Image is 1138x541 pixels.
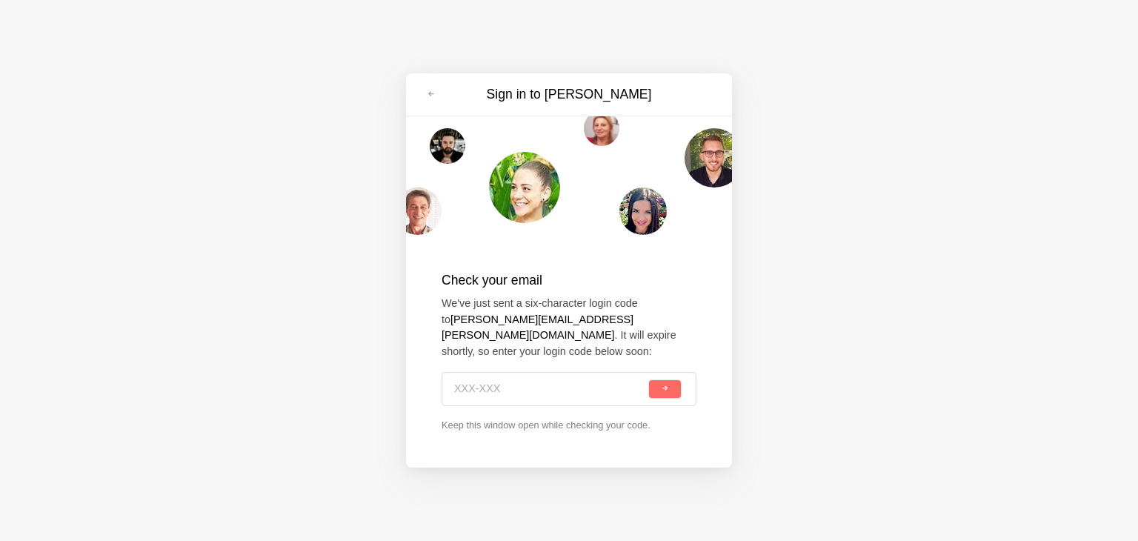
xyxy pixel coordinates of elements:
h2: Check your email [442,270,696,290]
input: XXX-XXX [454,373,646,405]
p: Keep this window open while checking your code. [442,418,696,432]
strong: [PERSON_NAME][EMAIL_ADDRESS][PERSON_NAME][DOMAIN_NAME] [442,313,633,342]
h3: Sign in to [PERSON_NAME] [445,85,693,104]
p: We've just sent a six-character login code to . It will expire shortly, so enter your login code ... [442,296,696,359]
